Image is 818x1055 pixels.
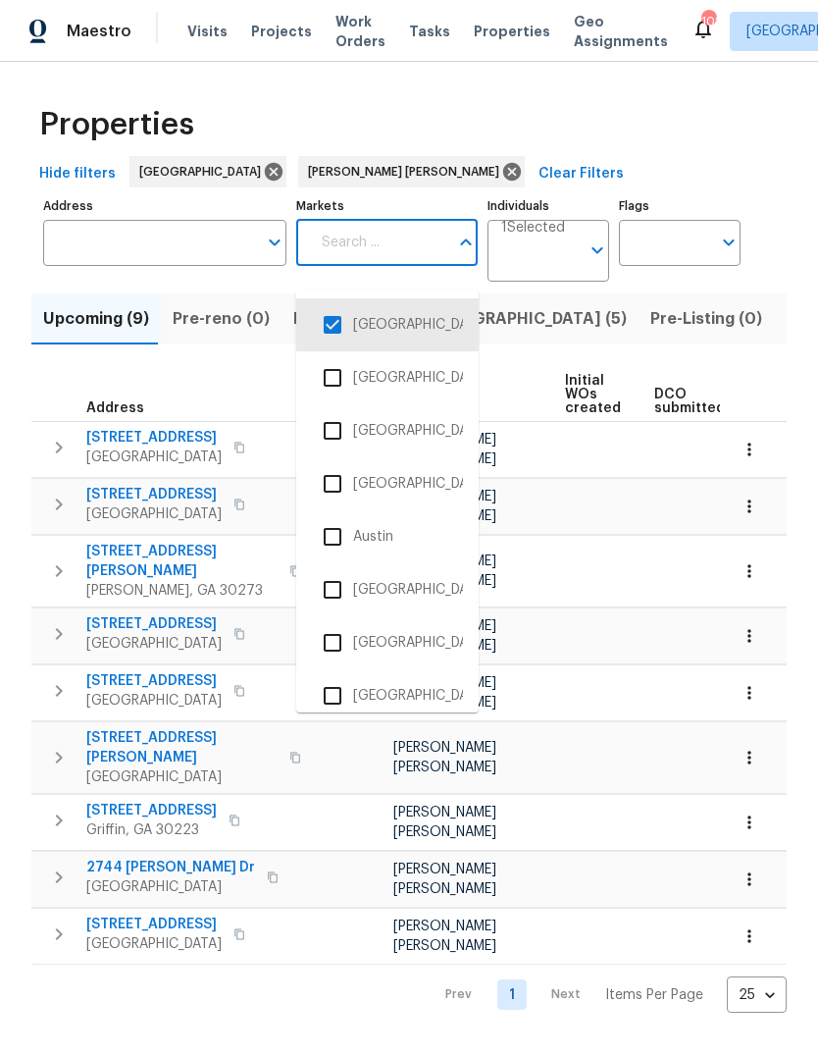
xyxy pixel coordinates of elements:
a: Goto page 1 [497,979,527,1010]
span: Pre-Listing (0) [650,305,762,333]
li: [GEOGRAPHIC_DATA], [GEOGRAPHIC_DATA] [312,410,463,451]
li: [GEOGRAPHIC_DATA], [GEOGRAPHIC_DATA] [312,675,463,716]
label: Markets [296,200,479,212]
button: Open [261,229,288,256]
button: Close [452,229,480,256]
li: [GEOGRAPHIC_DATA], [GEOGRAPHIC_DATA] [312,357,463,398]
label: Address [43,200,286,212]
span: In-review (1) [293,305,388,333]
span: Pre-reno (0) [173,305,270,333]
li: [GEOGRAPHIC_DATA], [GEOGRAPHIC_DATA] [312,622,463,663]
button: Open [584,237,611,264]
span: Clear Filters [538,162,624,186]
span: [PERSON_NAME], GA 30273 [86,581,278,601]
p: Items Per Page [605,985,703,1005]
span: [PERSON_NAME] [PERSON_NAME] [393,806,496,839]
span: Maestro [67,22,131,41]
span: Geo Assignments [574,12,668,51]
span: [STREET_ADDRESS] [86,915,222,934]
span: [GEOGRAPHIC_DATA] [86,504,222,524]
span: [GEOGRAPHIC_DATA] [86,691,222,711]
li: [GEOGRAPHIC_DATA] [312,304,463,345]
span: Work Orders [335,12,385,51]
span: [GEOGRAPHIC_DATA] [86,767,278,787]
li: [GEOGRAPHIC_DATA], [GEOGRAPHIC_DATA] [312,463,463,504]
span: Tasks [409,25,450,38]
button: Clear Filters [531,156,632,192]
span: [STREET_ADDRESS][PERSON_NAME] [86,728,278,767]
span: [STREET_ADDRESS][PERSON_NAME] [86,542,278,581]
span: Visits [187,22,228,41]
span: [GEOGRAPHIC_DATA] [86,448,222,467]
span: DCO submitted [654,388,725,415]
button: Open [715,229,742,256]
span: [STREET_ADDRESS] [86,614,222,634]
span: Address [86,401,144,415]
div: 102 [701,12,715,31]
span: [STREET_ADDRESS] [86,485,222,504]
span: 2744 [PERSON_NAME] Dr [86,858,255,877]
li: Austin [312,516,463,557]
span: Projects [251,22,312,41]
span: Properties [39,115,194,134]
span: [PERSON_NAME] [PERSON_NAME] [393,741,496,774]
span: [PERSON_NAME] [PERSON_NAME] [393,863,496,896]
span: [STREET_ADDRESS] [86,801,217,820]
span: Griffin, GA 30223 [86,820,217,840]
span: In-[GEOGRAPHIC_DATA] (5) [412,305,627,333]
label: Flags [619,200,741,212]
input: Search ... [310,220,449,266]
div: [PERSON_NAME] [PERSON_NAME] [298,156,525,187]
span: [GEOGRAPHIC_DATA] [139,162,269,182]
span: [GEOGRAPHIC_DATA] [86,634,222,654]
span: Initial WOs created [565,374,621,415]
button: Hide filters [31,156,124,192]
span: [PERSON_NAME] [PERSON_NAME] [308,162,507,182]
span: [STREET_ADDRESS] [86,428,222,448]
div: 25 [727,970,787,1021]
span: [PERSON_NAME] [PERSON_NAME] [393,920,496,953]
span: [GEOGRAPHIC_DATA] [86,934,222,954]
span: 1 Selected [501,220,565,237]
span: [GEOGRAPHIC_DATA] [86,877,255,897]
span: Hide filters [39,162,116,186]
div: [GEOGRAPHIC_DATA] [129,156,286,187]
span: [STREET_ADDRESS] [86,671,222,691]
span: Properties [474,22,550,41]
nav: Pagination Navigation [427,976,787,1013]
li: [GEOGRAPHIC_DATA], [GEOGRAPHIC_DATA] - Not Used - Dont Delete [312,569,463,610]
span: Upcoming (9) [43,305,149,333]
label: Individuals [487,200,609,212]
